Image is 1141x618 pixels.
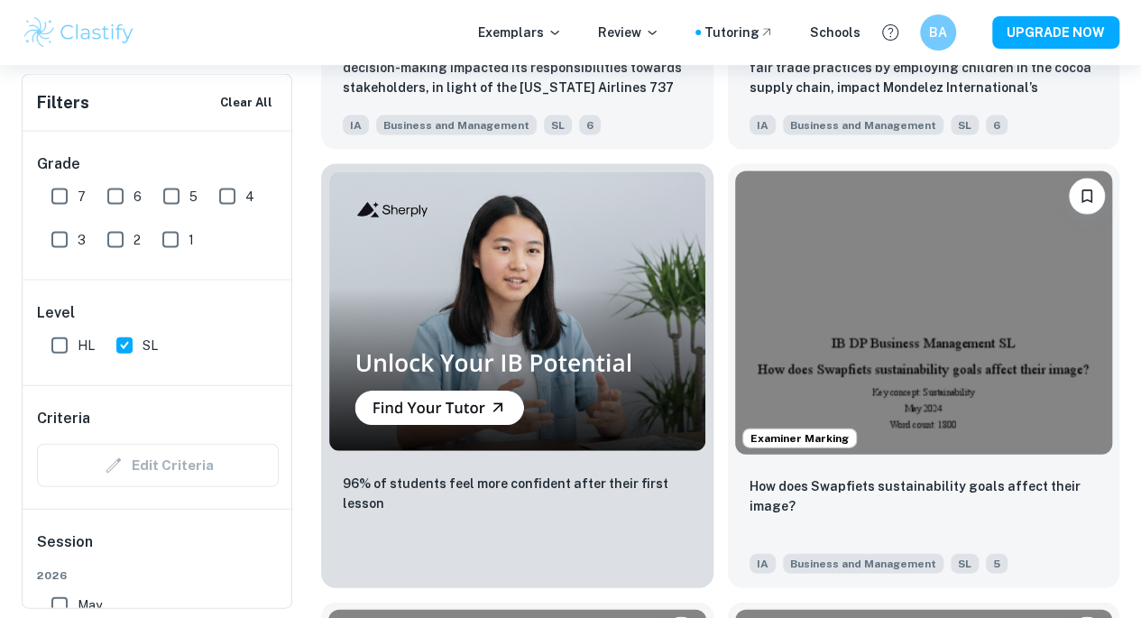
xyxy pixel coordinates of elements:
p: 96% of students feel more confident after their first lesson [343,474,692,513]
h6: Filters [37,90,89,115]
button: Help and Feedback [875,17,906,48]
span: IA [343,115,369,135]
button: UPGRADE NOW [992,16,1119,49]
span: May [78,595,102,615]
div: Criteria filters are unavailable when searching by topic [37,444,279,487]
button: BA [920,14,956,51]
button: Bookmark [1069,179,1105,215]
a: Thumbnail96% of students feel more confident after their first lesson [321,164,713,588]
span: 5 [986,554,1008,574]
span: 1 [189,230,194,250]
p: How does Swapfiets sustainability goals affect their image? [750,476,1099,516]
img: Business and Management IA example thumbnail: How does Swapfiets sustainability goals [735,171,1113,455]
h6: Grade [37,153,279,175]
span: SL [951,554,979,574]
p: How has ethical concerns, related to Cadbury’s fair trade practices by employing children in the ... [750,38,1099,99]
button: Clear All [216,89,277,116]
span: IA [750,554,776,574]
a: Examiner MarkingBookmarkHow does Swapfiets sustainability goals affect their image?IABusiness and... [728,164,1120,588]
span: 6 [986,115,1008,135]
span: Business and Management [783,115,943,135]
h6: BA [928,23,949,42]
span: Examiner Marking [743,430,856,447]
span: Business and Management [376,115,537,135]
span: SL [951,115,979,135]
a: Tutoring [704,23,774,42]
span: Business and Management [783,554,943,574]
h6: Criteria [37,408,90,429]
span: 4 [245,187,254,207]
p: Exemplars [478,23,562,42]
span: 7 [78,187,86,207]
span: 6 [579,115,601,135]
h6: Session [37,531,279,567]
span: SL [143,336,158,355]
p: Review [598,23,659,42]
img: Thumbnail [328,171,706,452]
span: 2026 [37,567,279,584]
h6: Level [37,302,279,324]
span: SL [544,115,572,135]
span: 5 [189,187,198,207]
a: Schools [810,23,860,42]
span: 6 [133,187,142,207]
p: To what extent has Boeing Co's corporate culture and decision-making impacted its responsibilitie... [343,38,692,99]
span: IA [750,115,776,135]
span: 3 [78,230,86,250]
span: HL [78,336,95,355]
span: 2 [133,230,141,250]
img: Clastify logo [22,14,136,51]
